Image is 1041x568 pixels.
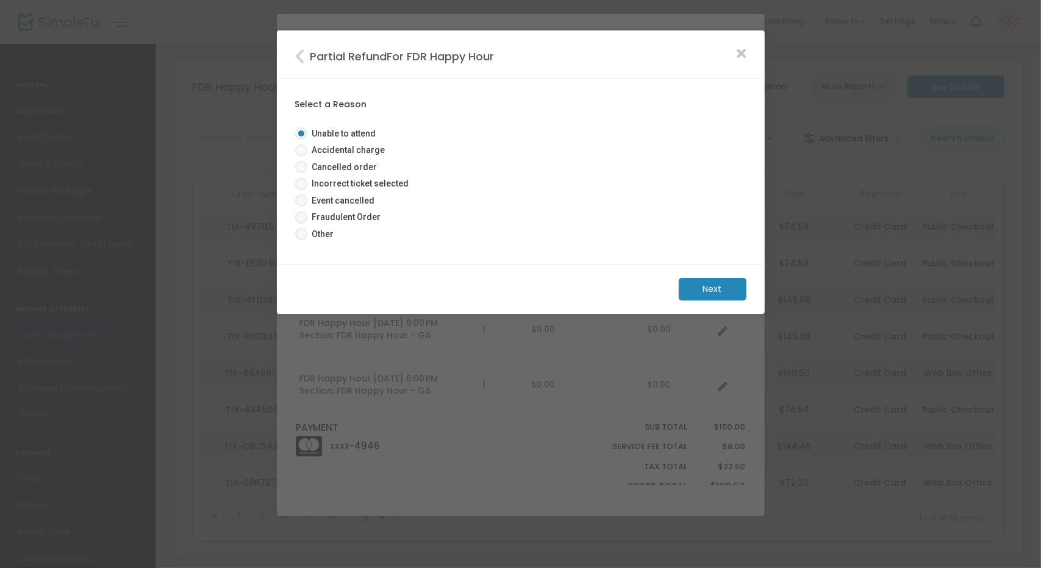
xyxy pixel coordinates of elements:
[307,127,376,140] span: Unable to attend
[295,98,746,111] label: Select a Reason
[307,211,381,224] span: Fraudulent Order
[307,161,377,174] span: Cancelled order
[307,194,375,207] span: Event cancelled
[295,44,495,65] m-panel-title: Partial Refund
[307,228,334,241] span: Other
[679,278,746,300] m-button: Next
[307,177,409,190] span: Incorrect ticket selected
[387,49,495,64] span: For FDR Happy Hour
[295,48,310,65] i: Close
[307,144,385,157] span: Accidental charge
